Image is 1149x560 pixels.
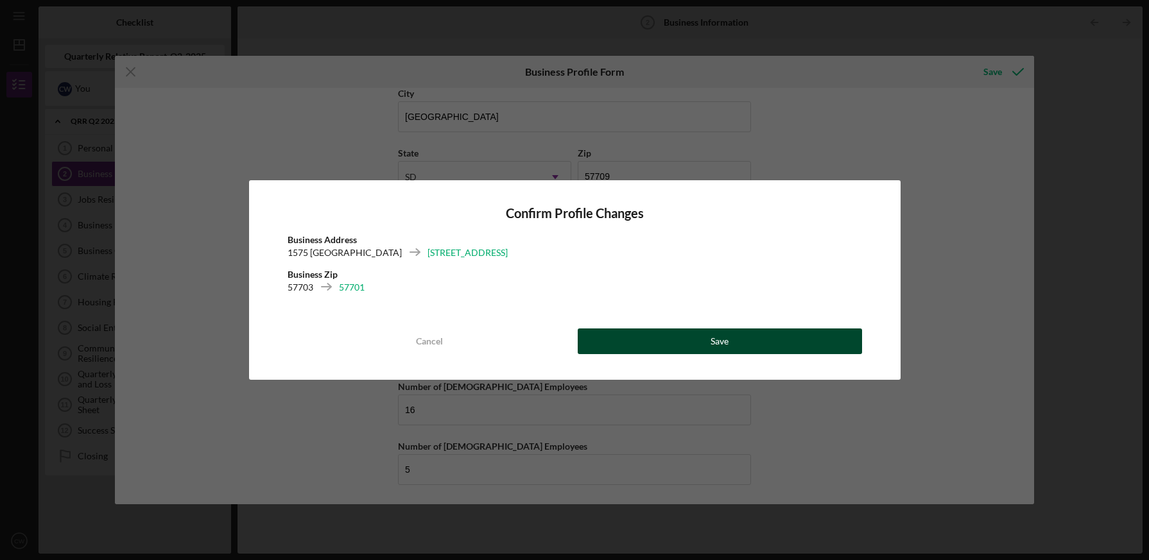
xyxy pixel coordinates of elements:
button: Cancel [288,328,572,354]
div: 1575 [GEOGRAPHIC_DATA] [288,246,402,259]
div: [STREET_ADDRESS] [428,246,508,259]
div: 57701 [339,281,365,294]
b: Business Address [288,234,357,245]
div: Cancel [416,328,443,354]
h4: Confirm Profile Changes [288,206,862,221]
div: Save [711,328,729,354]
button: Save [578,328,862,354]
b: Business Zip [288,269,338,280]
div: 57703 [288,281,313,294]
